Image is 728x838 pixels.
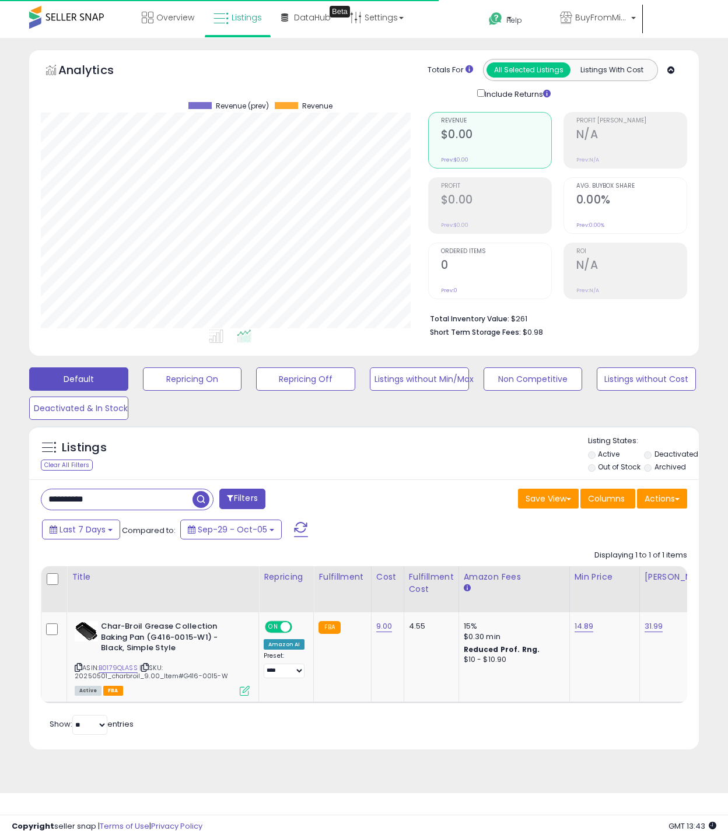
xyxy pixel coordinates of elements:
button: Last 7 Days [42,520,120,539]
span: Help [506,15,522,25]
button: Actions [637,489,687,509]
div: Min Price [575,571,635,583]
small: Prev: N/A [576,156,599,163]
label: Out of Stock [598,462,640,472]
b: Reduced Prof. Rng. [464,644,540,654]
button: Listings without Cost [597,367,696,391]
button: Repricing On [143,367,242,391]
span: Profit [PERSON_NAME] [576,118,687,124]
span: Revenue [441,118,551,124]
div: Fulfillment Cost [409,571,454,595]
a: Help [480,3,549,38]
span: BuyFromMike [575,12,628,23]
button: Repricing Off [256,367,355,391]
span: FBA [103,686,123,696]
div: Amazon AI [264,639,304,650]
small: Prev: 0 [441,287,457,294]
span: Overview [156,12,194,23]
h2: N/A [576,128,687,143]
button: Non Competitive [484,367,583,391]
button: All Selected Listings [487,62,570,78]
span: ON [266,622,281,632]
span: Profit [441,183,551,190]
label: Active [598,449,619,459]
p: Listing States: [588,436,699,447]
li: $261 [430,311,678,325]
img: 41XcGURbyJL._SL40_.jpg [75,621,98,641]
a: 9.00 [376,620,393,632]
span: Sep-29 - Oct-05 [198,524,267,535]
div: Include Returns [468,87,565,100]
button: Sep-29 - Oct-05 [180,520,282,539]
small: Prev: 0.00% [576,222,604,229]
div: [PERSON_NAME] [645,571,714,583]
h2: 0 [441,258,551,274]
small: Prev: $0.00 [441,222,468,229]
div: Clear All Filters [41,460,93,471]
small: Prev: $0.00 [441,156,468,163]
button: Save View [518,489,579,509]
span: Ordered Items [441,248,551,255]
label: Deactivated [654,449,698,459]
span: Revenue (prev) [216,102,269,110]
span: Show: entries [50,718,134,730]
i: Get Help [488,12,503,26]
button: Deactivated & In Stock [29,397,128,420]
button: Listings without Min/Max [370,367,469,391]
span: $0.98 [523,327,543,338]
div: Fulfillment [318,571,366,583]
button: Filters [219,489,265,509]
span: OFF [290,622,309,632]
span: Avg. Buybox Share [576,183,687,190]
label: Archived [654,462,686,472]
div: 4.55 [409,621,450,632]
span: All listings currently available for purchase on Amazon [75,686,101,696]
div: $10 - $10.90 [464,655,561,665]
div: Totals For [428,65,473,76]
span: Last 7 Days [60,524,106,535]
span: Revenue [302,102,332,110]
h5: Listings [62,440,107,456]
span: Compared to: [122,525,176,536]
div: Tooltip anchor [330,6,350,17]
small: Amazon Fees. [464,583,471,594]
a: 14.89 [575,620,594,632]
a: B0179QLASS [99,663,138,673]
h2: N/A [576,258,687,274]
button: Listings With Cost [570,62,654,78]
div: Repricing [264,571,309,583]
div: ASIN: [75,621,250,695]
span: Listings [232,12,262,23]
button: Columns [580,489,635,509]
b: Total Inventory Value: [430,314,509,324]
b: Char-Broil Grease Collection Baking Pan (G416-0015-W1) - Black, Simple Style [101,621,243,657]
span: Columns [588,493,625,504]
div: Amazon Fees [464,571,565,583]
span: | SKU: 20250501_charbroil_9.00_Item#G416-0015-W [75,663,228,681]
button: Default [29,367,128,391]
div: Cost [376,571,399,583]
h2: $0.00 [441,193,551,209]
span: DataHub [294,12,331,23]
div: Preset: [264,652,304,678]
small: FBA [318,621,340,634]
b: Short Term Storage Fees: [430,327,521,337]
div: Title [72,571,254,583]
div: 15% [464,621,561,632]
span: ROI [576,248,687,255]
h5: Analytics [58,62,136,81]
h2: $0.00 [441,128,551,143]
div: Displaying 1 to 1 of 1 items [594,550,687,561]
small: Prev: N/A [576,287,599,294]
h2: 0.00% [576,193,687,209]
a: 31.99 [645,620,663,632]
div: $0.30 min [464,632,561,642]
